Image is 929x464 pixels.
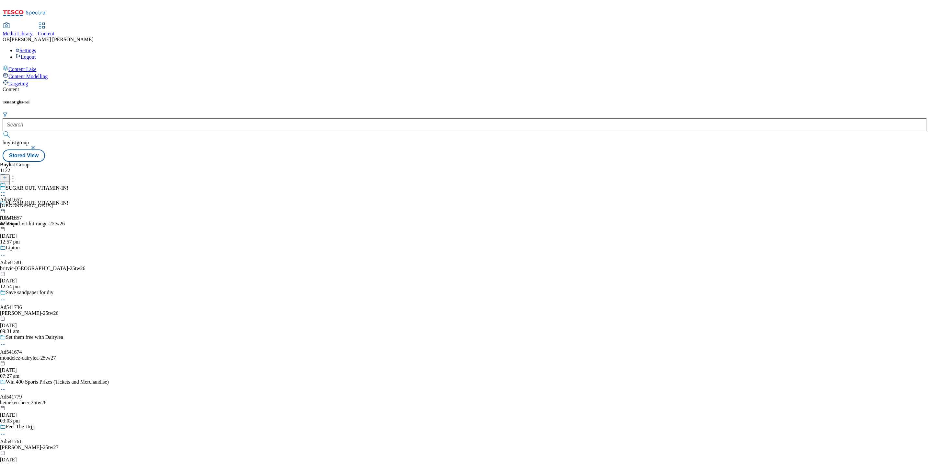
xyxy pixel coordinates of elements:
[6,290,53,295] div: Save sandpaper for diy
[8,66,37,72] span: Content Lake
[8,81,28,86] span: Targeting
[10,37,93,42] span: [PERSON_NAME] [PERSON_NAME]
[3,37,10,42] span: OB
[6,379,109,385] div: Win 400 Sports Prizes (Tickets and Merchandise)
[17,100,30,104] span: ghs-roi
[38,31,54,36] span: Content
[8,74,48,79] span: Content Modelling
[6,334,63,340] div: Set them free with Dairylea
[6,245,20,251] div: Lipton
[3,118,926,131] input: Search
[3,23,33,37] a: Media Library
[3,65,926,72] a: Content Lake
[3,31,33,36] span: Media Library
[6,424,35,430] div: Feel The Urjj.
[3,149,45,162] button: Stored View
[3,140,29,145] span: buylistgroup
[3,87,926,92] div: Content
[3,72,926,79] a: Content Modelling
[3,79,926,87] a: Targeting
[16,48,36,53] a: Settings
[3,100,926,105] h5: Tenant:
[16,54,36,60] a: Logout
[3,112,8,117] svg: Search Filters
[38,23,54,37] a: Content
